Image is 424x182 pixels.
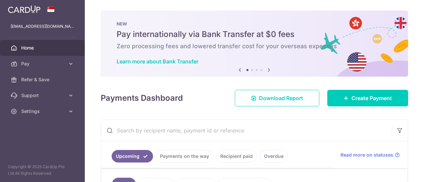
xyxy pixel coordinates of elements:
[260,150,288,163] a: Overdue
[101,11,408,77] img: Bank transfer banner
[112,150,153,163] a: Upcoming
[341,152,400,158] a: Read more on statuses
[216,150,257,163] a: Recipient paid
[351,94,392,102] span: Create Payment
[117,21,392,26] p: NEW
[21,60,65,67] span: Pay
[8,5,40,13] img: CardUp
[21,45,65,51] span: Home
[21,76,65,83] span: Refer & Save
[101,92,183,104] h4: Payments Dashboard
[156,150,213,163] a: Payments on the way
[259,94,303,102] span: Download Report
[117,42,392,50] h6: Zero processing fees and lowered transfer cost for your overseas expenses
[21,108,65,115] span: Settings
[235,90,319,106] a: Download Report
[11,23,74,30] p: [EMAIL_ADDRESS][DOMAIN_NAME]
[341,152,393,158] span: Read more on statuses
[117,58,198,65] a: Learn more about Bank Transfer
[21,92,65,99] span: Support
[327,90,408,106] a: Create Payment
[101,120,392,141] input: Search by recipient name, payment id or reference
[117,29,392,40] h5: Pay internationally via Bank Transfer at $0 fees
